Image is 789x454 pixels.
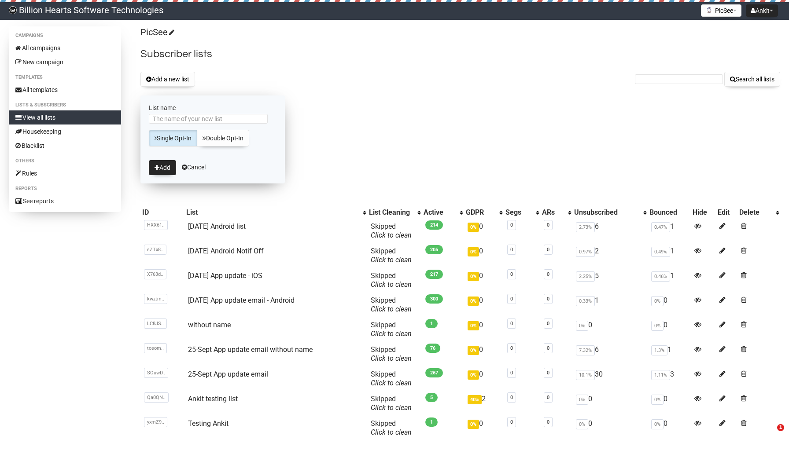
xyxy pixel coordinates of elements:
[144,343,167,353] span: tosom..
[510,395,513,400] a: 0
[648,317,691,342] td: 0
[371,231,412,239] a: Click to clean
[510,247,513,253] a: 0
[144,269,166,279] span: X763d..
[144,392,169,403] span: Qa0QN..
[718,208,736,217] div: Edit
[572,342,648,366] td: 6
[547,395,549,400] a: 0
[464,366,504,391] td: 0
[651,247,670,257] span: 0.49%
[576,321,588,331] span: 0%
[371,403,412,412] a: Click to clean
[425,368,443,377] span: 267
[648,219,691,243] td: 1
[424,208,455,217] div: Active
[572,416,648,440] td: 0
[547,370,549,376] a: 0
[188,321,231,329] a: without name
[9,72,121,83] li: Templates
[149,130,197,146] a: Single Opt-In
[464,268,504,293] td: 0
[188,395,238,403] a: Ankit testing list
[510,321,513,326] a: 0
[9,156,121,166] li: Others
[140,206,184,219] th: ID: No sort applied, sorting is disabled
[716,206,737,219] th: Edit: No sort applied, sorting is disabled
[188,271,262,280] a: [DATE] App update - iOS
[197,130,249,146] a: Double Opt-In
[425,417,438,427] span: 1
[188,419,229,428] a: Testing Ankit
[572,366,648,391] td: 30
[9,124,121,139] a: Housekeeping
[540,206,572,219] th: ARs: No sort applied, activate to apply an ascending sort
[144,220,168,230] span: HXX61..
[425,270,443,279] span: 217
[701,4,741,17] button: PicSee
[510,222,513,228] a: 0
[576,345,595,355] span: 7.32%
[651,321,664,331] span: 0%
[144,319,167,329] span: LC8JS..
[371,247,412,264] span: Skipped
[651,296,664,306] span: 0%
[572,293,648,317] td: 1
[468,247,479,256] span: 0%
[542,208,564,217] div: ARs
[468,272,479,281] span: 0%
[572,317,648,342] td: 0
[576,370,595,380] span: 10.1%
[464,391,504,416] td: 2
[369,208,413,217] div: List Cleaning
[188,370,268,378] a: 25-Sept App update email
[466,208,495,217] div: GDPR
[468,346,479,355] span: 0%
[425,344,440,353] span: 76
[9,166,121,180] a: Rules
[651,345,667,355] span: 1.3%
[547,419,549,425] a: 0
[468,420,479,429] span: 0%
[422,206,464,219] th: Active: No sort applied, activate to apply an ascending sort
[371,370,412,387] span: Skipped
[9,6,17,14] img: effe5b2fa787bc607dbd7d713549ef12
[371,256,412,264] a: Click to clean
[149,160,176,175] button: Add
[724,72,780,87] button: Search all lists
[142,208,183,217] div: ID
[547,271,549,277] a: 0
[576,419,588,429] span: 0%
[648,268,691,293] td: 1
[547,247,549,253] a: 0
[464,243,504,268] td: 0
[371,395,412,412] span: Skipped
[140,46,780,62] h2: Subscriber lists
[572,206,648,219] th: Unsubscribed: No sort applied, activate to apply an ascending sort
[149,104,277,112] label: List name
[371,280,412,289] a: Click to clean
[693,208,714,217] div: Hide
[572,391,648,416] td: 0
[9,100,121,110] li: Lists & subscribers
[737,206,780,219] th: Delete: No sort applied, activate to apply an ascending sort
[144,294,167,304] span: kwztm..
[464,416,504,440] td: 0
[468,223,479,232] span: 0%
[547,345,549,351] a: 0
[510,271,513,277] a: 0
[576,395,588,405] span: 0%
[510,296,513,302] a: 0
[186,208,358,217] div: List
[504,206,540,219] th: Segs: No sort applied, activate to apply an ascending sort
[371,354,412,362] a: Click to clean
[576,296,595,306] span: 0.33%
[9,55,121,69] a: New campaign
[188,247,264,255] a: [DATE] Android Notif Off
[371,321,412,338] span: Skipped
[572,268,648,293] td: 5
[371,419,412,436] span: Skipped
[144,245,166,255] span: sZTx8..
[371,222,412,239] span: Skipped
[572,219,648,243] td: 6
